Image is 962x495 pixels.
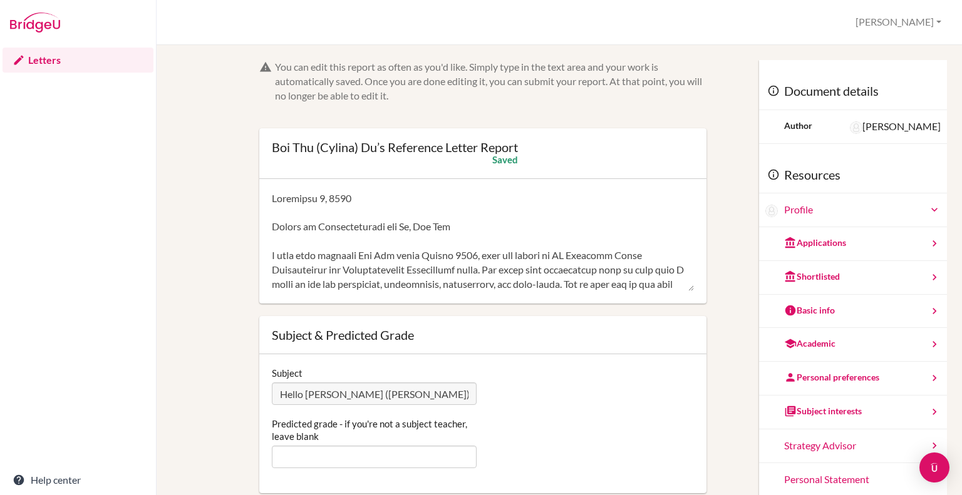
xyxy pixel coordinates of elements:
[759,328,947,362] a: Academic
[492,153,518,166] div: Saved
[919,452,949,482] div: Open Intercom Messenger
[850,120,941,134] div: [PERSON_NAME]
[272,417,477,442] label: Predicted grade - if you're not a subject teacher, leave blank
[784,203,941,217] a: Profile
[759,395,947,429] a: Subject interests
[272,141,518,153] div: Boi Thu (Cylina) Du’s Reference Letter Report
[784,237,846,249] div: Applications
[850,11,947,34] button: [PERSON_NAME]
[765,205,778,217] img: Boi Thu (Cylina) Du
[784,371,879,384] div: Personal preferences
[10,13,60,33] img: Bridge-U
[784,270,840,283] div: Shortlisted
[272,329,694,341] div: Subject & Predicted Grade
[759,429,947,463] a: Strategy Advisor
[784,405,862,417] div: Subject interests
[784,120,812,132] div: Author
[759,362,947,395] a: Personal preferences
[272,367,303,379] label: Subject
[759,295,947,329] a: Basic info
[850,121,862,134] img: Hannah Moon
[759,73,947,110] div: Document details
[3,48,153,73] a: Letters
[759,261,947,295] a: Shortlisted
[784,337,835,350] div: Academic
[275,60,706,103] div: You can edit this report as often as you'd like. Simply type in the text area and your work is au...
[3,467,153,492] a: Help center
[759,156,947,194] div: Resources
[784,304,835,317] div: Basic info
[759,227,947,261] a: Applications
